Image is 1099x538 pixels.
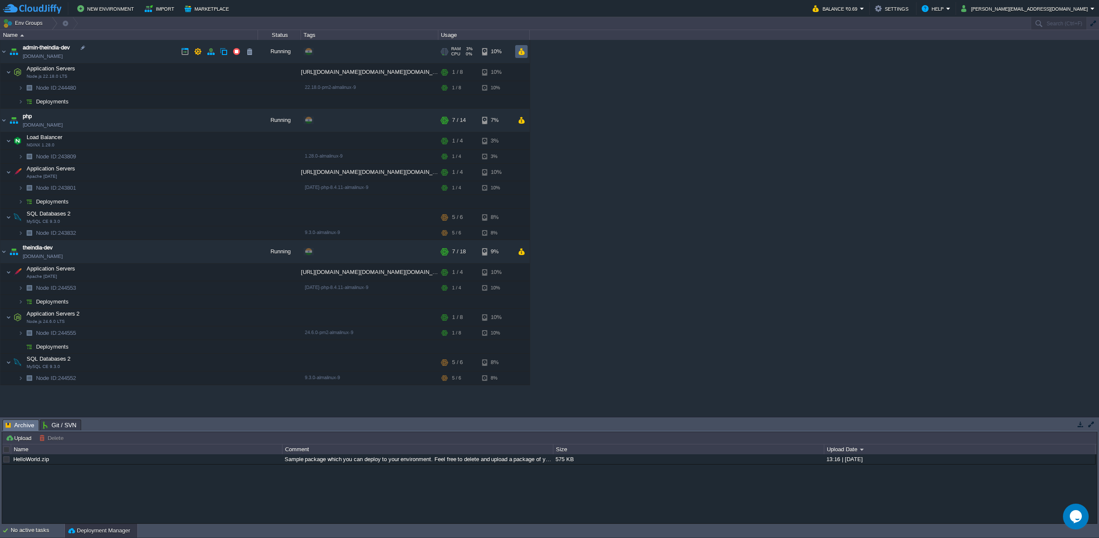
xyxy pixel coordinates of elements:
[482,164,510,181] div: 10%
[6,64,11,81] img: AMDAwAAAACH5BAEAAAAALAAAAAABAAEAAAICRAEAOw==
[452,281,461,295] div: 1 / 4
[35,374,77,382] a: Node ID:244552
[18,150,23,163] img: AMDAwAAAACH5BAEAAAAALAAAAAABAAEAAAICRAEAOw==
[482,64,510,81] div: 10%
[12,132,24,149] img: AMDAwAAAACH5BAEAAAAALAAAAAABAAEAAAICRAEAOw==
[13,456,49,462] a: HelloWorld.zip
[439,30,529,40] div: Usage
[23,326,35,340] img: AMDAwAAAACH5BAEAAAAALAAAAAABAAEAAAICRAEAOw==
[27,174,57,179] span: Apache [DATE]
[452,109,466,132] div: 7 / 14
[3,3,61,14] img: CloudJiffy
[26,65,76,72] a: Application ServersNode.js 22.18.0 LTS
[39,434,66,442] button: Delete
[18,81,23,94] img: AMDAwAAAACH5BAEAAAAALAAAAAABAAEAAAICRAEAOw==
[35,98,70,105] a: Deployments
[35,84,77,91] a: Node ID:244480
[23,112,32,121] span: php
[26,310,81,317] a: Application Servers 2Node.js 24.6.0 LTS
[12,64,24,81] img: AMDAwAAAACH5BAEAAAAALAAAAAABAAEAAAICRAEAOw==
[258,30,301,40] div: Status
[482,354,510,371] div: 8%
[35,329,77,337] span: 244555
[23,226,35,240] img: AMDAwAAAACH5BAEAAAAALAAAAAABAAEAAAICRAEAOw==
[482,264,510,281] div: 10%
[12,354,24,371] img: AMDAwAAAACH5BAEAAAAALAAAAAABAAEAAAICRAEAOw==
[27,364,60,369] span: MySQL CE 9.3.0
[8,109,20,132] img: AMDAwAAAACH5BAEAAAAALAAAAAABAAEAAAICRAEAOw==
[23,281,35,295] img: AMDAwAAAACH5BAEAAAAALAAAAAABAAEAAAICRAEAOw==
[301,164,438,181] div: [URL][DOMAIN_NAME][DOMAIN_NAME][DOMAIN_NAME]
[35,343,70,350] span: Deployments
[26,65,76,72] span: Application Servers
[452,226,461,240] div: 5 / 6
[305,375,340,380] span: 9.3.0-almalinux-9
[482,371,510,385] div: 8%
[6,264,11,281] img: AMDAwAAAACH5BAEAAAAALAAAAAABAAEAAAICRAEAOw==
[301,264,438,281] div: [URL][DOMAIN_NAME][DOMAIN_NAME][DOMAIN_NAME]
[26,310,81,317] span: Application Servers 2
[451,46,461,52] span: RAM
[36,330,58,336] span: Node ID:
[1,30,258,40] div: Name
[23,52,63,61] a: [DOMAIN_NAME]
[482,181,510,195] div: 10%
[482,309,510,326] div: 10%
[12,444,282,454] div: Name
[6,309,11,326] img: AMDAwAAAACH5BAEAAAAALAAAAAABAAEAAAICRAEAOw==
[482,109,510,132] div: 7%
[18,371,23,385] img: AMDAwAAAACH5BAEAAAAALAAAAAABAAEAAAICRAEAOw==
[35,198,70,205] span: Deployments
[18,281,23,295] img: AMDAwAAAACH5BAEAAAAALAAAAAABAAEAAAICRAEAOw==
[554,444,824,454] div: Size
[23,195,35,208] img: AMDAwAAAACH5BAEAAAAALAAAAAABAAEAAAICRAEAOw==
[452,354,463,371] div: 5 / 6
[8,40,20,63] img: AMDAwAAAACH5BAEAAAAALAAAAAABAAEAAAICRAEAOw==
[23,181,35,195] img: AMDAwAAAACH5BAEAAAAALAAAAAABAAEAAAICRAEAOw==
[35,284,77,292] a: Node ID:244553
[36,285,58,291] span: Node ID:
[258,40,301,63] div: Running
[23,121,63,129] a: [DOMAIN_NAME]
[35,153,77,160] span: 243809
[18,181,23,195] img: AMDAwAAAACH5BAEAAAAALAAAAAABAAEAAAICRAEAOw==
[68,526,130,535] button: Deployment Manager
[35,229,77,237] span: 243832
[36,375,58,381] span: Node ID:
[23,295,35,308] img: AMDAwAAAACH5BAEAAAAALAAAAAABAAEAAAICRAEAOw==
[8,240,20,263] img: AMDAwAAAACH5BAEAAAAALAAAAAABAAEAAAICRAEAOw==
[26,210,72,217] span: SQL Databases 2
[825,444,1095,454] div: Upload Date
[35,284,77,292] span: 244553
[23,243,53,252] a: theindia-dev
[26,265,76,272] span: Application Servers
[0,109,7,132] img: AMDAwAAAACH5BAEAAAAALAAAAAABAAEAAAICRAEAOw==
[6,420,34,431] span: Archive
[482,81,510,94] div: 10%
[18,226,23,240] img: AMDAwAAAACH5BAEAAAAALAAAAAABAAEAAAICRAEAOw==
[35,374,77,382] span: 244552
[35,329,77,337] a: Node ID:244555
[452,371,461,385] div: 5 / 6
[18,95,23,108] img: AMDAwAAAACH5BAEAAAAALAAAAAABAAEAAAICRAEAOw==
[27,143,55,148] span: NGINX 1.28.0
[452,181,461,195] div: 1 / 4
[27,74,67,79] span: Node.js 22.18.0 LTS
[3,17,46,29] button: Env Groups
[553,454,823,464] div: 575 KB
[258,240,301,263] div: Running
[18,326,23,340] img: AMDAwAAAACH5BAEAAAAALAAAAAABAAEAAAICRAEAOw==
[305,285,368,290] span: [DATE]-php-8.4.11-almalinux-9
[482,150,510,163] div: 3%
[824,454,1095,464] div: 13:16 | [DATE]
[452,209,463,226] div: 5 / 6
[301,64,438,81] div: [URL][DOMAIN_NAME][DOMAIN_NAME][DOMAIN_NAME]
[6,132,11,149] img: AMDAwAAAACH5BAEAAAAALAAAAAABAAEAAAICRAEAOw==
[26,165,76,172] a: Application ServersApache [DATE]
[452,264,463,281] div: 1 / 4
[145,3,177,14] button: Import
[35,298,70,305] a: Deployments
[27,219,60,224] span: MySQL CE 9.3.0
